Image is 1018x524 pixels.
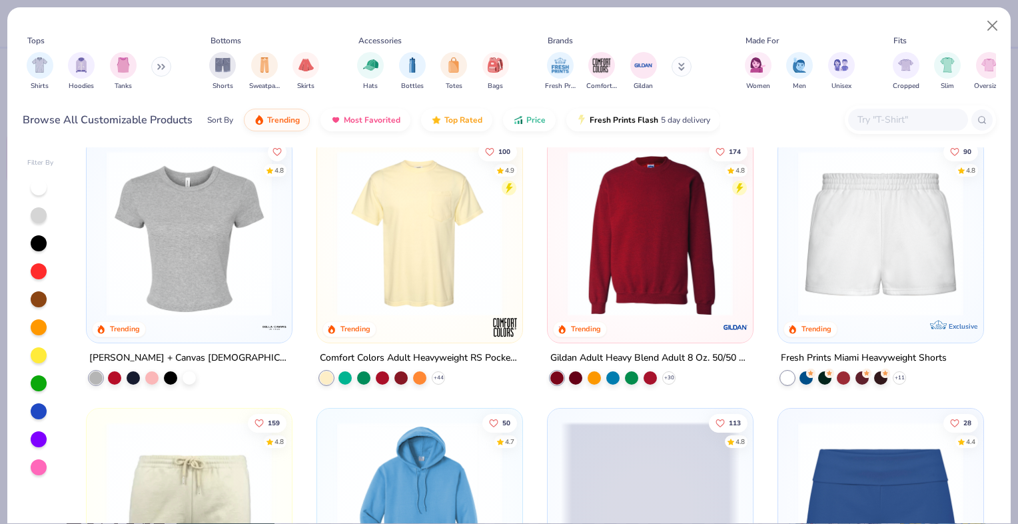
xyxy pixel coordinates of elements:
[363,81,378,91] span: Hats
[275,166,284,176] div: 4.8
[586,52,617,91] button: filter button
[505,166,514,176] div: 4.9
[298,57,314,73] img: Skirts Image
[27,35,45,47] div: Tops
[934,52,961,91] button: filter button
[502,419,510,426] span: 50
[729,419,741,426] span: 113
[940,57,955,73] img: Slim Image
[440,52,467,91] div: filter for Totes
[729,149,741,155] span: 174
[550,350,750,367] div: Gildan Adult Heavy Blend Adult 8 Oz. 50/50 Fleece Crew
[492,314,518,341] img: Comfort Colors logo
[399,52,426,91] button: filter button
[69,81,94,91] span: Hoodies
[31,81,49,91] span: Shirts
[893,81,919,91] span: Cropped
[68,52,95,91] div: filter for Hoodies
[831,81,851,91] span: Unisex
[74,57,89,73] img: Hoodies Image
[482,52,509,91] button: filter button
[941,81,954,91] span: Slim
[586,52,617,91] div: filter for Comfort Colors
[68,52,95,91] button: filter button
[207,114,233,126] div: Sort By
[548,35,573,47] div: Brands
[550,55,570,75] img: Fresh Prints Image
[980,13,1005,39] button: Close
[943,143,978,161] button: Like
[257,57,272,73] img: Sweatpants Image
[357,52,384,91] button: filter button
[330,151,509,316] img: 284e3bdb-833f-4f21-a3b0-720291adcbd9
[963,149,971,155] span: 90
[893,52,919,91] div: filter for Cropped
[363,57,378,73] img: Hats Image
[934,52,961,91] div: filter for Slim
[421,109,492,131] button: Top Rated
[828,52,855,91] div: filter for Unisex
[943,413,978,432] button: Like
[545,52,576,91] button: filter button
[630,52,657,91] button: filter button
[786,52,813,91] button: filter button
[244,109,310,131] button: Trending
[981,57,997,73] img: Oversized Image
[786,52,813,91] div: filter for Men
[358,35,402,47] div: Accessories
[249,81,280,91] span: Sweatpants
[856,112,959,127] input: Try "T-Shirt"
[32,57,47,73] img: Shirts Image
[966,437,975,447] div: 4.4
[545,52,576,91] div: filter for Fresh Prints
[974,52,1004,91] button: filter button
[444,115,482,125] span: Top Rated
[211,35,241,47] div: Bottoms
[781,350,947,367] div: Fresh Prints Miami Heavyweight Shorts
[893,52,919,91] button: filter button
[746,81,770,91] span: Women
[745,52,771,91] div: filter for Women
[974,81,1004,91] span: Oversized
[320,350,520,367] div: Comfort Colors Adult Heavyweight RS Pocket T-Shirt
[399,52,426,91] div: filter for Bottles
[320,109,410,131] button: Most Favorited
[545,81,576,91] span: Fresh Prints
[267,115,300,125] span: Trending
[215,57,231,73] img: Shorts Image
[709,143,748,161] button: Like
[722,314,749,341] img: Gildan logo
[213,81,233,91] span: Shorts
[115,81,132,91] span: Tanks
[974,52,1004,91] div: filter for Oversized
[561,151,740,316] img: c7b025ed-4e20-46ac-9c52-55bc1f9f47df
[740,151,918,316] img: 4c43767e-b43d-41ae-ac30-96e6ebada8dd
[488,81,503,91] span: Bags
[488,57,502,73] img: Bags Image
[498,149,510,155] span: 100
[576,115,587,125] img: flash.gif
[268,143,287,161] button: Like
[793,81,806,91] span: Men
[116,57,131,73] img: Tanks Image
[482,413,517,432] button: Like
[209,52,236,91] div: filter for Shorts
[661,113,710,128] span: 5 day delivery
[586,81,617,91] span: Comfort Colors
[23,112,193,128] div: Browse All Customizable Products
[292,52,319,91] div: filter for Skirts
[268,419,280,426] span: 159
[590,115,658,125] span: Fresh Prints Flash
[357,52,384,91] div: filter for Hats
[110,52,137,91] div: filter for Tanks
[526,115,546,125] span: Price
[431,115,442,125] img: TopRated.gif
[746,35,779,47] div: Made For
[828,52,855,91] button: filter button
[745,52,771,91] button: filter button
[446,57,461,73] img: Totes Image
[89,350,289,367] div: [PERSON_NAME] + Canvas [DEMOGRAPHIC_DATA]' Micro Ribbed Baby Tee
[344,115,400,125] span: Most Favorited
[736,437,745,447] div: 4.8
[292,52,319,91] button: filter button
